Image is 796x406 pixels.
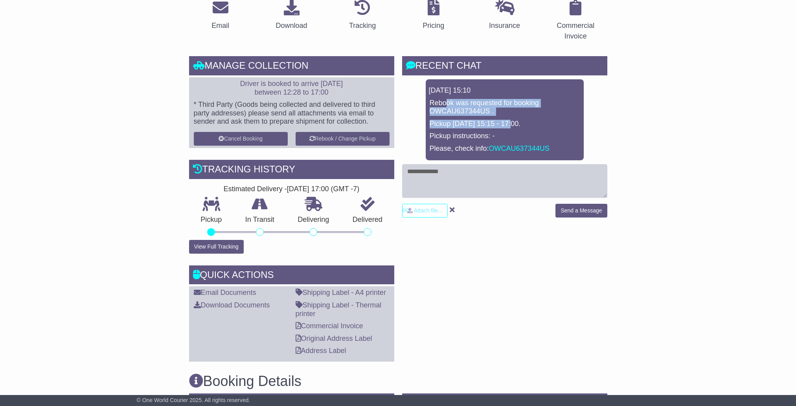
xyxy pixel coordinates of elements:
[341,216,394,224] p: Delivered
[189,56,394,77] div: Manage collection
[137,397,250,403] span: © One World Courier 2025. All rights reserved.
[489,20,520,31] div: Insurance
[296,289,386,296] a: Shipping Label - A4 printer
[423,20,444,31] div: Pricing
[430,144,580,153] p: Please, check info:
[555,204,607,218] button: Send a Message
[349,20,376,31] div: Tracking
[194,289,256,296] a: Email Documents
[189,160,394,181] div: Tracking history
[296,301,382,318] a: Shipping Label - Thermal printer
[430,132,580,141] p: Pickup instructions: -
[276,20,307,31] div: Download
[194,301,270,309] a: Download Documents
[189,265,394,287] div: Quick Actions
[211,20,229,31] div: Email
[549,20,602,42] div: Commercial Invoice
[429,86,581,95] div: [DATE] 15:10
[296,347,346,355] a: Address Label
[296,335,372,342] a: Original Address Label
[233,216,286,224] p: In Transit
[430,99,580,116] p: Rebook was requested for booking OWCAU637344US .
[489,144,550,152] a: OWCAU637344US
[189,185,394,194] div: Estimated Delivery -
[287,185,359,194] div: [DATE] 17:00 (GMT -7)
[430,120,580,128] p: Pickup [DATE] 15:15 - 17:00.
[296,132,390,146] button: Rebook / Change Pickup
[189,216,234,224] p: Pickup
[402,56,607,77] div: RECENT CHAT
[189,373,607,389] h3: Booking Details
[194,80,390,97] p: Driver is booked to arrive [DATE] between 12:28 to 17:00
[189,240,244,254] button: View Full Tracking
[194,132,288,146] button: Cancel Booking
[194,101,390,126] p: * Third Party (Goods being collected and delivered to third party addresses) please send all atta...
[296,322,363,330] a: Commercial Invoice
[286,216,341,224] p: Delivering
